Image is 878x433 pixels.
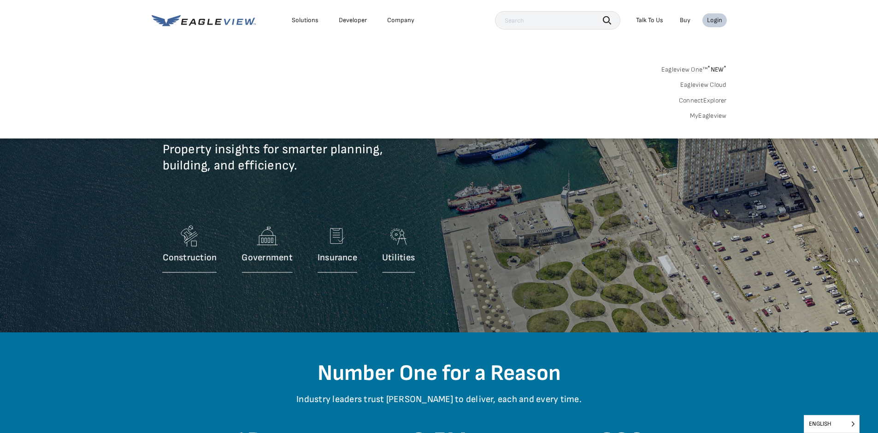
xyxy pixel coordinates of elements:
span: English [804,415,859,433]
p: Utilities [382,252,415,264]
p: Property insights for smarter planning, building, and efficiency. [163,141,495,187]
a: Developer [339,16,367,24]
div: Login [707,16,722,24]
a: Eagleview Cloud [680,81,727,89]
a: ConnectExplorer [679,96,727,105]
div: Solutions [292,16,318,24]
input: Search [495,11,620,30]
a: MyEagleview [690,112,727,120]
aside: Language selected: English [804,415,860,433]
a: Construction [163,222,217,277]
p: Insurance [318,252,357,264]
p: Government [242,252,292,264]
p: Construction [163,252,217,264]
div: Company [387,16,414,24]
a: Utilities [382,222,415,277]
div: Talk To Us [636,16,663,24]
p: Industry leaders trust [PERSON_NAME] to deliver, each and every time. [170,394,709,419]
h2: Number One for a Reason [170,360,709,387]
a: Government [242,222,292,277]
span: NEW [707,66,726,73]
a: Buy [680,16,690,24]
a: Eagleview One™*NEW* [661,63,727,73]
a: Insurance [318,222,357,277]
